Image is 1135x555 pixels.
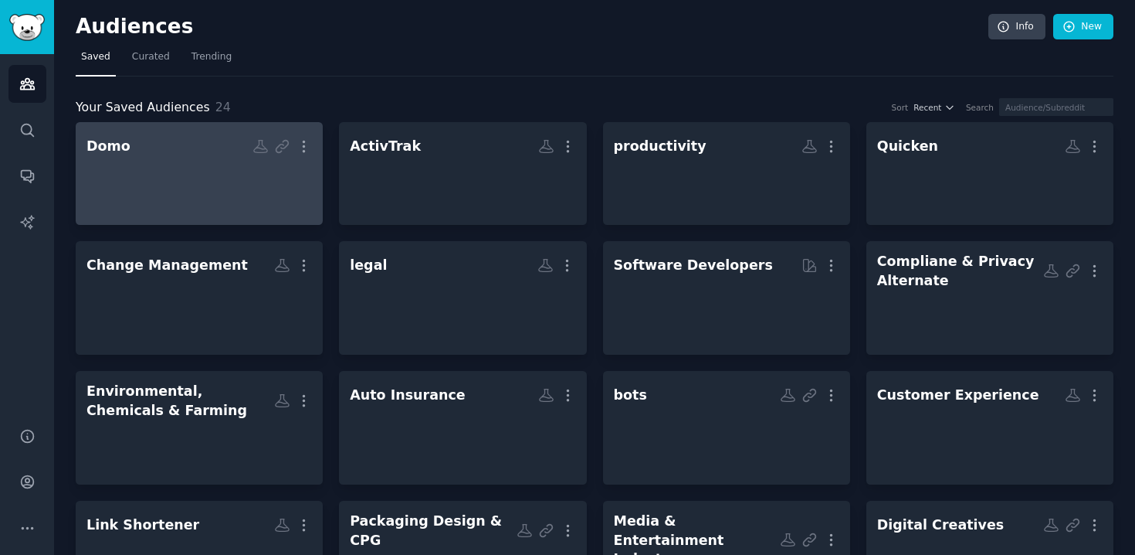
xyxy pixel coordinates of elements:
span: Curated [132,50,170,64]
span: Your Saved Audiences [76,98,210,117]
div: Software Developers [614,256,773,275]
a: Trending [186,45,237,77]
button: Recent [913,102,955,113]
a: Saved [76,45,116,77]
div: Quicken [877,137,938,156]
a: bots [603,371,850,485]
div: Environmental, Chemicals & Farming [86,382,274,420]
a: Software Developers [603,241,850,355]
div: Customer Experience [877,386,1039,405]
a: Customer Experience [866,371,1113,485]
div: Domo [86,137,130,156]
span: Saved [81,50,110,64]
img: GummySearch logo [9,14,45,41]
a: productivity [603,122,850,225]
div: Compliane & Privacy Alternate [877,252,1043,290]
div: bots [614,386,647,405]
h2: Audiences [76,15,988,39]
div: Link Shortener [86,516,199,535]
a: Auto Insurance [339,371,586,485]
div: ActivTrak [350,137,421,156]
a: Info [988,14,1045,40]
div: Search [966,102,994,113]
div: Sort [892,102,909,113]
a: Domo [76,122,323,225]
div: Digital Creatives [877,516,1005,535]
div: productivity [614,137,706,156]
span: Recent [913,102,941,113]
div: legal [350,256,387,275]
a: ActivTrak [339,122,586,225]
a: Change Management [76,241,323,355]
a: New [1053,14,1113,40]
a: Compliane & Privacy Alternate [866,241,1113,355]
span: 24 [215,100,231,114]
a: Environmental, Chemicals & Farming [76,371,323,485]
span: Trending [191,50,232,64]
div: Auto Insurance [350,386,465,405]
input: Audience/Subreddit [999,98,1113,116]
a: Quicken [866,122,1113,225]
a: legal [339,241,586,355]
div: Packaging Design & CPG [350,512,516,550]
div: Change Management [86,256,248,275]
a: Curated [127,45,175,77]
